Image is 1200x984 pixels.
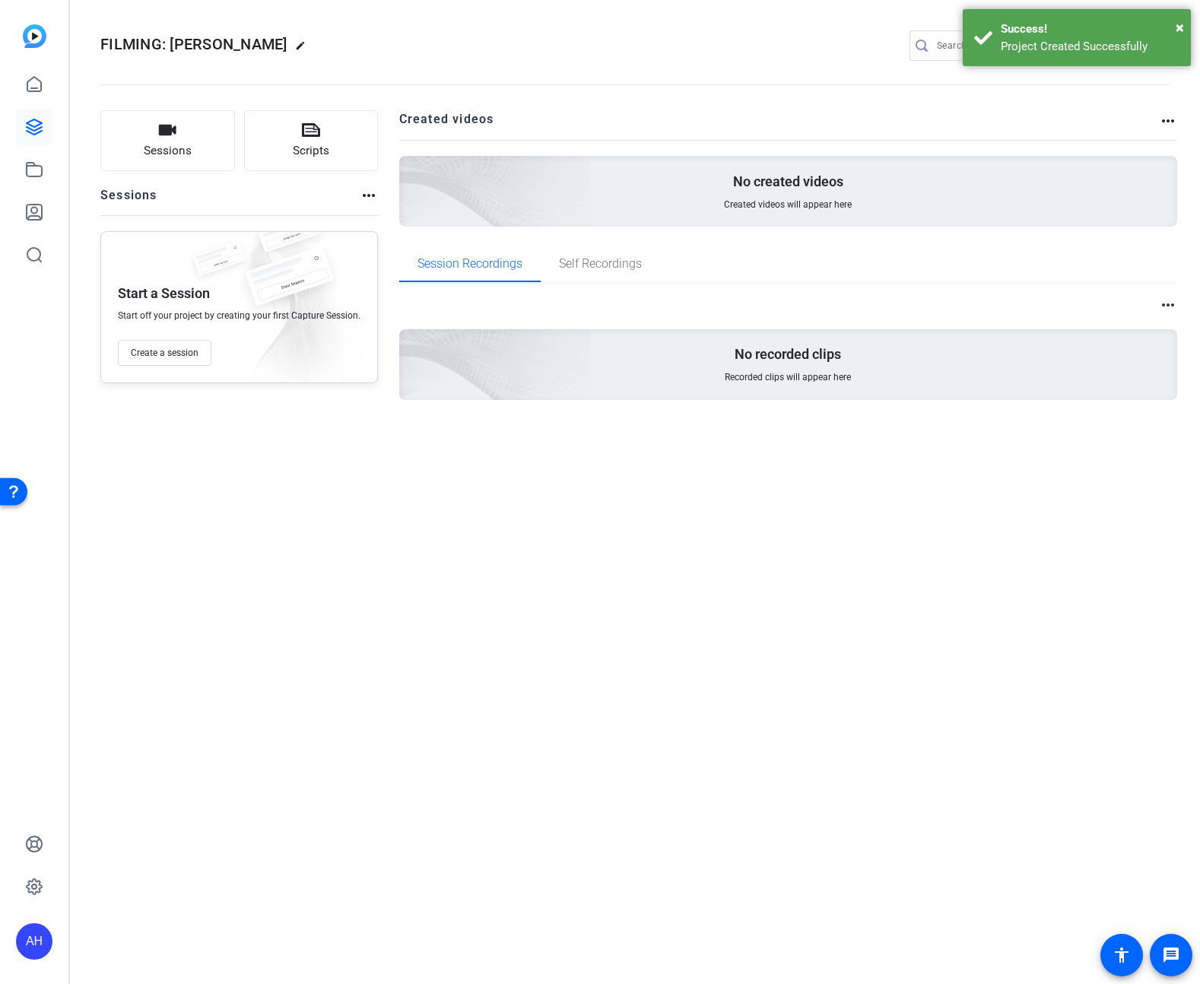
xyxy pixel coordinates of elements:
span: Session Recordings [417,258,522,270]
img: Creted videos background [229,5,592,335]
img: fake-session.png [247,209,331,265]
mat-icon: edit [295,40,313,59]
img: embarkstudio-empty-session.png [222,227,370,390]
button: Scripts [244,110,379,171]
span: Create a session [131,347,198,359]
button: Sessions [100,110,235,171]
button: Create a session [118,340,211,366]
img: blue-gradient.svg [23,24,46,48]
p: No created videos [733,173,843,191]
button: Close [1176,16,1184,39]
span: Scripts [293,142,329,160]
img: fake-session.png [185,241,253,286]
div: AH [16,923,52,960]
img: fake-session.png [232,247,346,322]
mat-icon: more_horiz [1159,112,1177,130]
span: FILMING: [PERSON_NAME] [100,35,287,53]
span: Recorded clips will appear here [725,371,851,383]
span: Created videos will appear here [724,198,852,211]
p: Start a Session [118,284,210,303]
span: Start off your project by creating your first Capture Session. [118,309,360,322]
mat-icon: accessibility [1113,946,1131,964]
input: Search [937,37,1074,55]
mat-icon: more_horiz [1159,296,1177,314]
mat-icon: message [1162,946,1180,964]
span: Sessions [144,142,192,160]
img: embarkstudio-empty-session.png [229,179,592,509]
span: × [1176,18,1184,37]
div: Success! [1001,21,1179,38]
p: No recorded clips [735,345,841,363]
h2: Created videos [399,110,1160,140]
mat-icon: more_horiz [360,186,378,205]
h2: Sessions [100,186,157,215]
span: Self Recordings [559,258,642,270]
div: Project Created Successfully [1001,38,1179,56]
